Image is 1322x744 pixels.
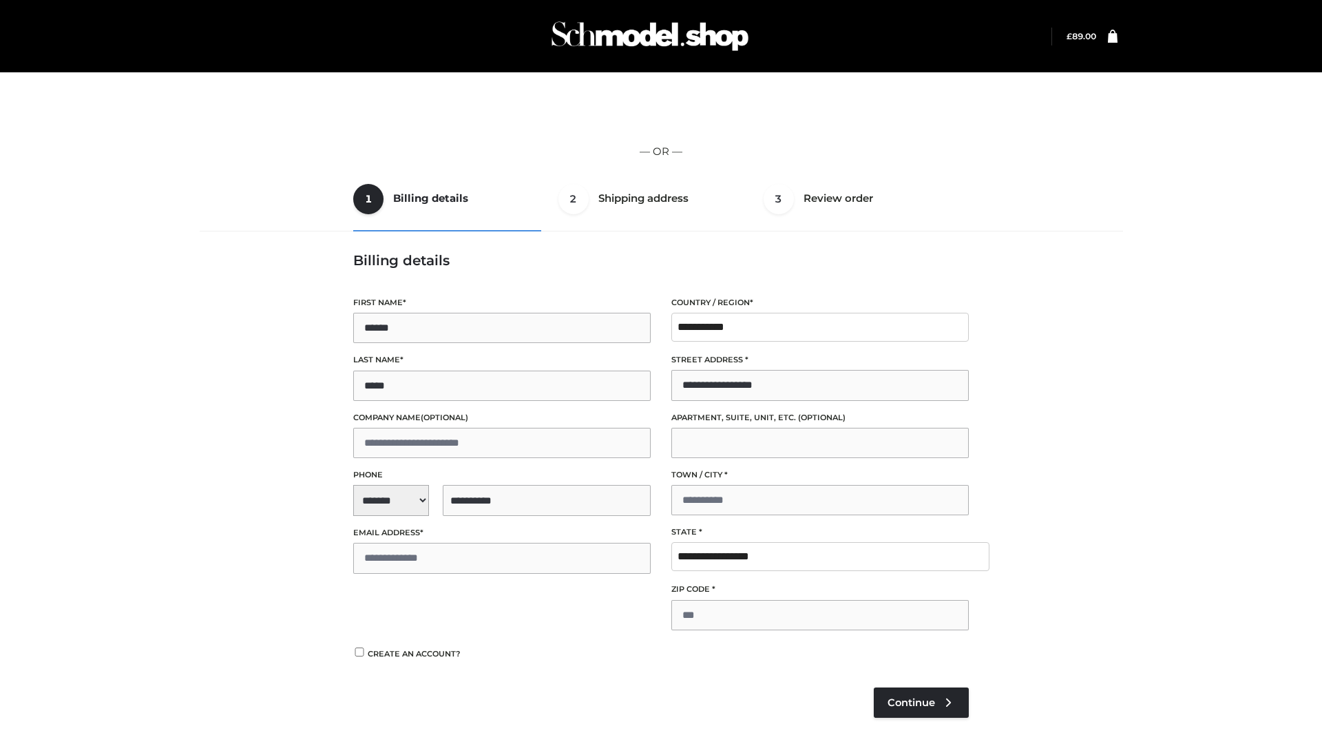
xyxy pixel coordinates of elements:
label: Phone [353,468,651,482]
p: — OR — [204,143,1118,161]
input: Create an account? [353,648,366,657]
span: (optional) [421,413,468,422]
label: Last name [353,353,651,366]
label: First name [353,296,651,309]
label: Company name [353,411,651,424]
iframe: Secure express checkout frame [202,91,1120,130]
img: Schmodel Admin 964 [547,9,753,63]
label: Email address [353,526,651,539]
a: £89.00 [1067,31,1096,41]
label: State [671,526,969,539]
label: Country / Region [671,296,969,309]
label: ZIP Code [671,583,969,596]
span: (optional) [798,413,846,422]
bdi: 89.00 [1067,31,1096,41]
label: Apartment, suite, unit, etc. [671,411,969,424]
label: Street address [671,353,969,366]
span: Continue [888,696,935,709]
span: Create an account? [368,649,461,659]
span: £ [1067,31,1072,41]
label: Town / City [671,468,969,482]
a: Continue [874,688,969,718]
h3: Billing details [353,252,969,269]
